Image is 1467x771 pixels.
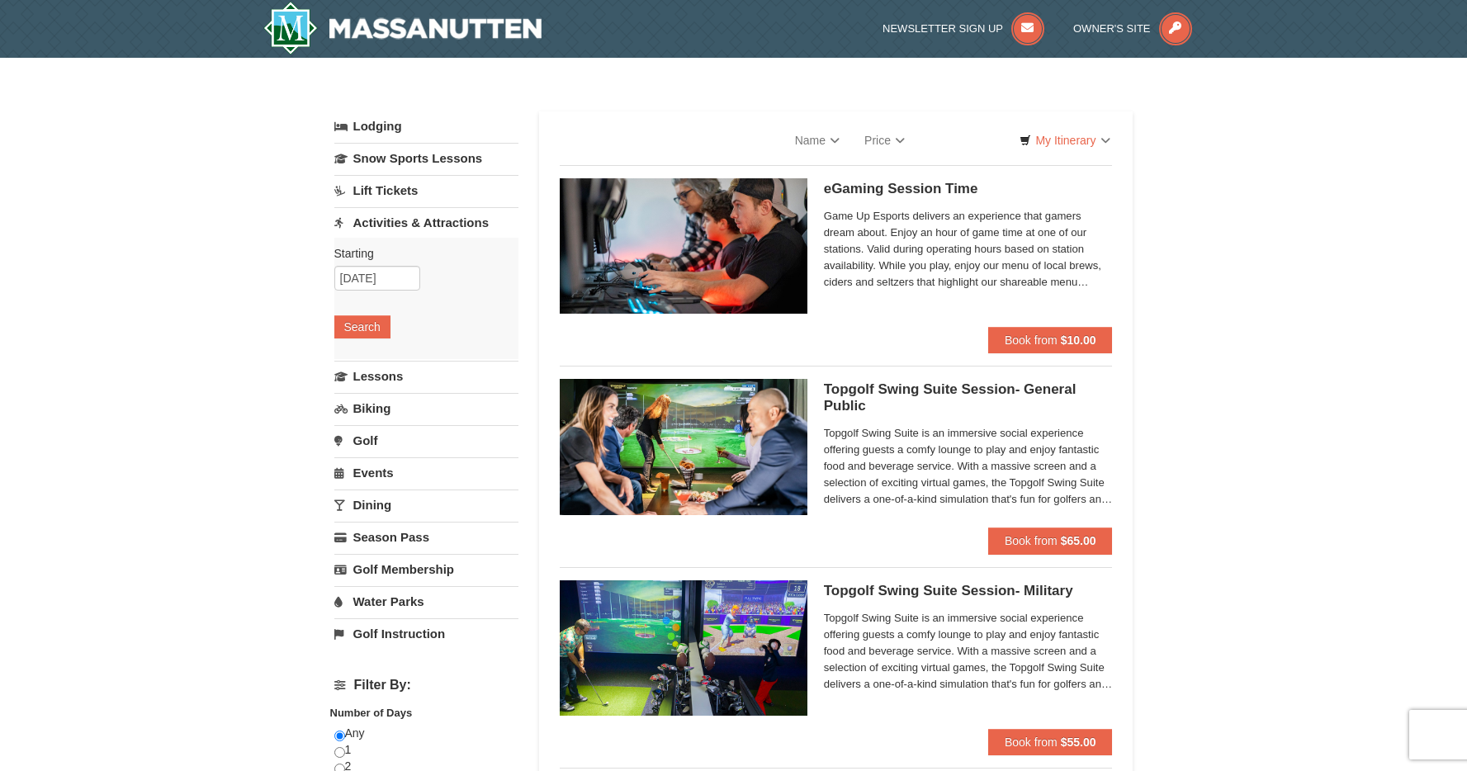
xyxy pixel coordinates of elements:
[263,2,542,54] img: Massanutten Resort Logo
[334,554,518,584] a: Golf Membership
[883,22,1044,35] a: Newsletter Sign Up
[334,586,518,617] a: Water Parks
[783,124,852,157] a: Name
[1005,736,1058,749] span: Book from
[1009,128,1120,153] a: My Itinerary
[988,729,1113,755] button: Book from $55.00
[560,178,807,314] img: 19664770-34-0b975b5b.jpg
[883,22,1003,35] span: Newsletter Sign Up
[824,181,1113,197] h5: eGaming Session Time
[334,678,518,693] h4: Filter By:
[560,580,807,716] img: 19664770-40-fe46a84b.jpg
[334,143,518,173] a: Snow Sports Lessons
[334,207,518,238] a: Activities & Attractions
[1005,534,1058,547] span: Book from
[1061,736,1096,749] strong: $55.00
[988,327,1113,353] button: Book from $10.00
[334,361,518,391] a: Lessons
[560,379,807,514] img: 19664770-17-d333e4c3.jpg
[824,583,1113,599] h5: Topgolf Swing Suite Session- Military
[852,124,917,157] a: Price
[1073,22,1151,35] span: Owner's Site
[334,425,518,456] a: Golf
[334,522,518,552] a: Season Pass
[824,381,1113,414] h5: Topgolf Swing Suite Session- General Public
[334,175,518,206] a: Lift Tickets
[1061,333,1096,347] strong: $10.00
[334,457,518,488] a: Events
[1073,22,1192,35] a: Owner's Site
[824,208,1113,291] span: Game Up Esports delivers an experience that gamers dream about. Enjoy an hour of game time at one...
[824,610,1113,693] span: Topgolf Swing Suite is an immersive social experience offering guests a comfy lounge to play and ...
[334,490,518,520] a: Dining
[263,2,542,54] a: Massanutten Resort
[334,111,518,141] a: Lodging
[330,707,413,719] strong: Number of Days
[824,425,1113,508] span: Topgolf Swing Suite is an immersive social experience offering guests a comfy lounge to play and ...
[334,618,518,649] a: Golf Instruction
[334,315,390,338] button: Search
[334,245,506,262] label: Starting
[334,393,518,423] a: Biking
[1005,333,1058,347] span: Book from
[988,527,1113,554] button: Book from $65.00
[1061,534,1096,547] strong: $65.00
